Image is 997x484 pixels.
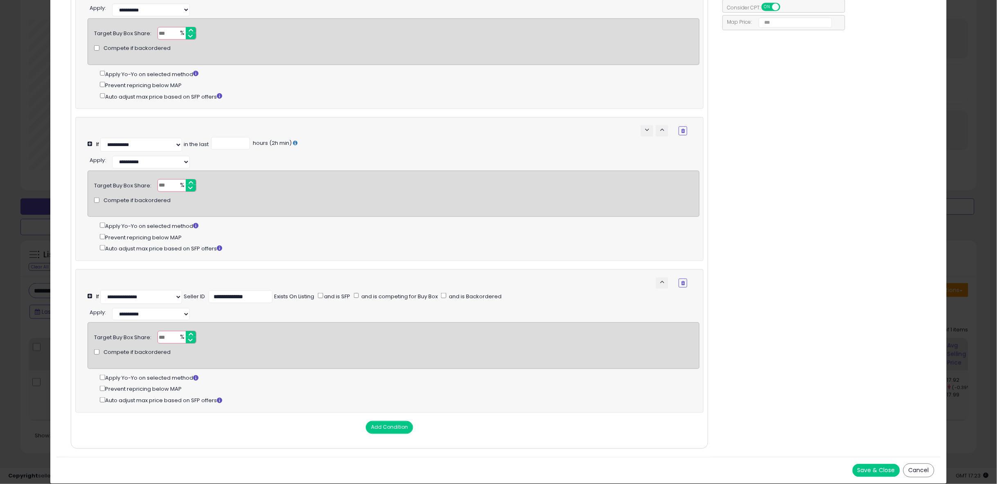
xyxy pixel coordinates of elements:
[90,4,105,12] span: Apply
[658,126,666,134] span: keyboard_arrow_up
[723,18,832,25] span: Map Price:
[90,154,106,164] div: :
[853,464,900,477] button: Save & Close
[903,464,934,477] button: Cancel
[658,278,666,286] span: keyboard_arrow_up
[360,293,438,300] span: and is competing for Buy Box
[90,156,105,164] span: Apply
[100,373,700,382] div: Apply Yo-Yo on selected method
[323,293,351,300] span: and is SFP
[104,45,171,52] span: Compete if backordered
[275,293,315,301] div: Exists On Listing
[448,293,502,300] span: and is Backordered
[184,293,205,301] div: Seller ID
[723,4,791,11] span: Consider CPT:
[90,2,106,12] div: :
[100,384,700,393] div: Prevent repricing below MAP
[90,306,106,317] div: :
[100,80,700,89] div: Prevent repricing below MAP
[100,69,700,78] div: Apply Yo-Yo on selected method
[175,180,188,192] span: %
[100,92,700,101] div: Auto adjust max price based on SFP offers
[681,128,685,133] i: Remove Condition
[779,4,792,11] span: OFF
[100,396,700,405] div: Auto adjust max price based on SFP offers
[681,281,685,286] i: Remove Condition
[643,126,651,134] span: keyboard_arrow_down
[100,221,700,230] div: Apply Yo-Yo on selected method
[762,4,772,11] span: ON
[252,139,292,147] span: hours (2h min)
[100,243,700,252] div: Auto adjust max price based on SFP offers
[175,27,188,40] span: %
[90,308,105,316] span: Apply
[104,197,171,205] span: Compete if backordered
[94,27,151,38] div: Target Buy Box Share:
[366,421,413,434] button: Add Condition
[184,141,209,149] div: in the last
[100,232,700,241] div: Prevent repricing below MAP
[94,331,151,342] div: Target Buy Box Share:
[175,331,188,344] span: %
[104,349,171,356] span: Compete if backordered
[94,179,151,190] div: Target Buy Box Share:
